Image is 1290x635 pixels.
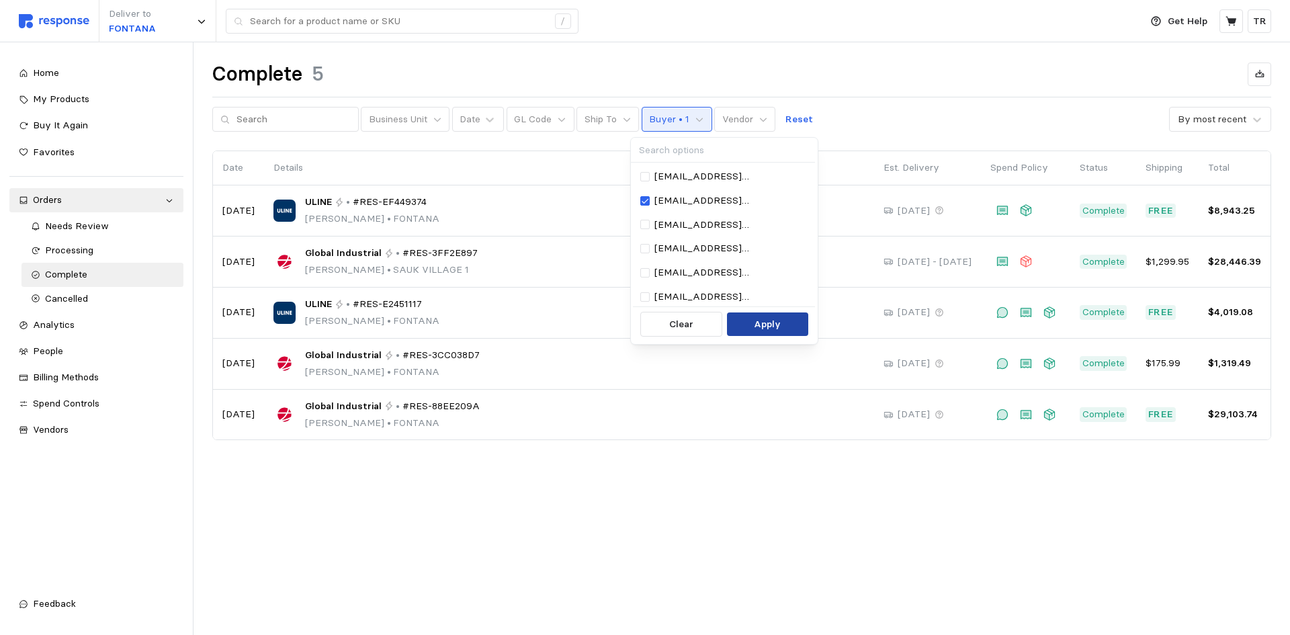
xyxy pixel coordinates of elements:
[212,61,302,87] h1: Complete
[305,416,480,431] p: [PERSON_NAME] FONTANA
[33,146,75,158] span: Favorites
[109,22,156,36] p: FONTANA
[384,263,393,276] span: •
[727,312,808,337] button: Apply
[1248,9,1271,33] button: TR
[640,312,722,337] button: Clear
[1178,112,1246,126] div: By most recent
[19,14,89,28] img: svg%3e
[45,268,87,280] span: Complete
[990,161,1061,175] p: Spend Policy
[305,297,332,312] span: ULINE
[305,263,478,278] p: [PERSON_NAME] SAUK VILLAGE 1
[45,244,93,256] span: Processing
[305,365,480,380] p: [PERSON_NAME] FONTANA
[1168,14,1207,29] p: Get Help
[33,319,75,331] span: Analytics
[222,356,255,371] p: [DATE]
[884,161,972,175] p: Est. Delivery
[1082,255,1125,269] p: Complete
[305,195,332,210] span: ULINE
[642,107,712,132] button: Buyer • 1
[222,255,255,269] p: [DATE]
[898,204,930,218] p: [DATE]
[1146,255,1189,269] p: $1,299.95
[402,348,480,363] span: #RES-3CC038D7
[785,112,813,127] p: Reset
[384,314,393,327] span: •
[898,305,930,320] p: [DATE]
[1080,161,1127,175] p: Status
[654,218,806,232] p: [EMAIL_ADDRESS][DOMAIN_NAME]
[654,241,806,256] p: [EMAIL_ADDRESS][DOMAIN_NAME]
[1208,407,1261,422] p: $29,103.74
[396,399,400,414] p: •
[1146,356,1189,371] p: $175.99
[33,67,59,79] span: Home
[1082,407,1125,422] p: Complete
[631,138,816,163] input: Search options
[346,195,350,210] p: •
[346,297,350,312] p: •
[9,418,183,442] a: Vendors
[353,297,422,312] span: #RES-E2451117
[384,212,393,224] span: •
[654,290,806,304] p: [EMAIL_ADDRESS][DOMAIN_NAME]
[396,348,400,363] p: •
[1082,305,1125,320] p: Complete
[9,592,183,616] button: Feedback
[33,93,89,105] span: My Products
[45,292,88,304] span: Cancelled
[33,597,76,609] span: Feedback
[9,188,183,212] a: Orders
[369,112,427,127] p: Business Unit
[21,239,184,263] a: Processing
[9,313,183,337] a: Analytics
[9,339,183,364] a: People
[649,112,689,127] p: Buyer • 1
[402,246,478,261] span: #RES-3FF2E897
[778,107,821,132] button: Reset
[9,87,183,112] a: My Products
[1208,305,1261,320] p: $4,019.08
[1208,356,1261,371] p: $1,319.49
[514,112,552,127] p: GL Code
[33,397,99,409] span: Spend Controls
[1148,305,1174,320] p: Free
[1208,255,1261,269] p: $28,446.39
[1253,14,1266,29] p: TR
[1143,9,1215,34] button: Get Help
[273,302,296,324] img: ULINE
[1148,407,1174,422] p: Free
[1082,204,1125,218] p: Complete
[576,107,639,132] button: Ship To
[250,9,548,34] input: Search for a product name or SKU
[654,169,806,184] p: [EMAIL_ADDRESS][DOMAIN_NAME]
[33,119,88,131] span: Buy It Again
[402,399,480,414] span: #RES-88EE209A
[898,407,930,422] p: [DATE]
[33,371,99,383] span: Billing Methods
[555,13,571,30] div: /
[312,61,324,87] h1: 5
[722,112,753,127] p: Vendor
[754,317,781,332] p: Apply
[669,317,693,332] p: Clear
[396,246,400,261] p: •
[109,7,156,22] p: Deliver to
[273,200,296,222] img: ULINE
[1082,356,1125,371] p: Complete
[9,366,183,390] a: Billing Methods
[222,204,255,218] p: [DATE]
[898,356,930,371] p: [DATE]
[898,255,972,269] p: [DATE] - [DATE]
[305,399,382,414] span: Global Industrial
[1208,161,1261,175] p: Total
[9,114,183,138] a: Buy It Again
[9,392,183,416] a: Spend Controls
[361,107,449,132] button: Business Unit
[222,305,255,320] p: [DATE]
[654,194,806,208] p: [EMAIL_ADDRESS][DOMAIN_NAME]
[222,161,255,175] p: Date
[384,366,393,378] span: •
